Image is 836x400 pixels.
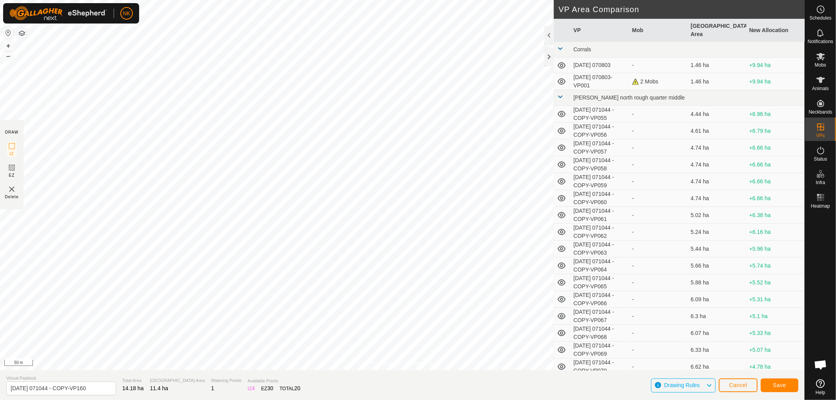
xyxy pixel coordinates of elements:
[746,173,805,190] td: +6.66 ha
[123,9,130,18] span: NK
[687,207,746,224] td: 5.02 ha
[746,106,805,123] td: +6.96 ha
[687,224,746,241] td: 5.24 ha
[687,106,746,123] td: 4.44 ha
[811,204,830,208] span: Heatmap
[809,110,832,114] span: Neckbands
[746,358,805,375] td: +4.78 ha
[261,384,273,393] div: EZ
[746,342,805,358] td: +5.07 ha
[773,382,786,388] span: Save
[570,156,629,173] td: [DATE] 071044 - COPY-VP058
[816,180,825,185] span: Infra
[9,6,107,20] img: Gallagher Logo
[150,385,169,391] span: 11.4 ha
[814,157,827,161] span: Status
[632,245,684,253] div: -
[10,151,14,157] span: IZ
[632,177,684,186] div: -
[632,110,684,118] div: -
[122,377,144,384] span: Total Area
[687,342,746,358] td: 6.33 ha
[687,241,746,257] td: 5.44 ha
[294,385,301,391] span: 20
[6,375,116,382] span: Virtual Paddock
[746,73,805,90] td: +9.94 ha
[248,384,255,393] div: IZ
[632,211,684,219] div: -
[687,156,746,173] td: 4.74 ha
[570,342,629,358] td: [DATE] 071044 - COPY-VP069
[746,190,805,207] td: +6.66 ha
[570,123,629,139] td: [DATE] 071044 - COPY-VP056
[570,73,629,90] td: [DATE] 070803-VP001
[632,279,684,287] div: -
[4,41,13,51] button: +
[150,377,205,384] span: [GEOGRAPHIC_DATA] Area
[570,190,629,207] td: [DATE] 071044 - COPY-VP060
[5,129,18,135] div: DRAW
[559,5,805,14] h2: VP Area Comparison
[632,144,684,152] div: -
[4,51,13,61] button: –
[687,308,746,325] td: 6.3 ha
[687,173,746,190] td: 4.74 ha
[632,194,684,203] div: -
[809,16,831,20] span: Schedules
[573,94,685,101] span: [PERSON_NAME] north rough quarter middle
[570,274,629,291] td: [DATE] 071044 - COPY-VP065
[746,58,805,73] td: +9.94 ha
[761,378,798,392] button: Save
[815,63,826,67] span: Mobs
[687,291,746,308] td: 6.09 ha
[746,207,805,224] td: +6.38 ha
[687,358,746,375] td: 6.62 ha
[808,39,833,44] span: Notifications
[746,241,805,257] td: +5.96 ha
[816,390,825,395] span: Help
[570,224,629,241] td: [DATE] 071044 - COPY-VP062
[632,262,684,270] div: -
[371,360,401,367] a: Privacy Policy
[719,378,758,392] button: Cancel
[746,19,805,42] th: New Allocation
[248,378,301,384] span: Available Points
[816,133,825,138] span: VPs
[5,194,19,200] span: Delete
[122,385,144,391] span: 14.18 ha
[746,156,805,173] td: +6.66 ha
[746,325,805,342] td: +5.33 ha
[687,190,746,207] td: 4.74 ha
[746,224,805,241] td: +6.16 ha
[570,58,629,73] td: [DATE] 070803
[9,172,15,178] span: EZ
[632,61,684,69] div: -
[7,185,16,194] img: VP
[632,363,684,371] div: -
[632,161,684,169] div: -
[632,312,684,320] div: -
[687,139,746,156] td: 4.74 ha
[687,274,746,291] td: 5.88 ha
[570,207,629,224] td: [DATE] 071044 - COPY-VP061
[570,291,629,308] td: [DATE] 071044 - COPY-VP066
[632,78,684,86] div: 2 Mobs
[570,173,629,190] td: [DATE] 071044 - COPY-VP059
[570,257,629,274] td: [DATE] 071044 - COPY-VP064
[252,385,255,391] span: 4
[812,86,829,91] span: Animals
[729,382,747,388] span: Cancel
[805,376,836,398] a: Help
[687,58,746,73] td: 1.46 ha
[267,385,274,391] span: 30
[632,228,684,236] div: -
[279,384,300,393] div: TOTAL
[687,123,746,139] td: 4.61 ha
[570,106,629,123] td: [DATE] 071044 - COPY-VP055
[746,257,805,274] td: +5.74 ha
[632,127,684,135] div: -
[570,241,629,257] td: [DATE] 071044 - COPY-VP063
[570,325,629,342] td: [DATE] 071044 - COPY-VP068
[809,353,832,376] div: Open chat
[4,28,13,38] button: Reset Map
